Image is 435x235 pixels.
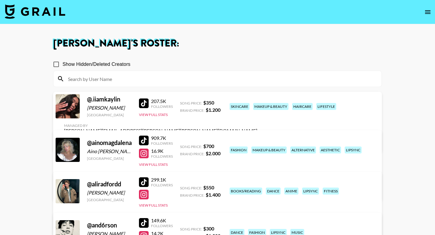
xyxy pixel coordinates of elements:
div: haircare [292,103,313,110]
div: aesthetic [320,146,341,153]
div: Followers [151,224,173,228]
div: anime [284,188,298,195]
div: dance [266,188,281,195]
div: books/reading [230,188,262,195]
div: lifestyle [316,103,336,110]
span: Brand Price: [180,152,205,156]
span: Song Price: [180,144,202,149]
strong: $ 2.000 [206,150,221,156]
span: Brand Price: [180,193,205,198]
div: Followers [151,183,173,187]
div: Followers [151,104,173,109]
div: Followers [151,154,173,159]
div: 207.5K [151,98,173,104]
div: [GEOGRAPHIC_DATA] [87,156,132,161]
div: 149.6K [151,217,173,224]
div: skincare [230,103,250,110]
img: Grail Talent [5,4,65,19]
span: Brand Price: [180,108,205,113]
div: 299.1K [151,177,173,183]
div: Followers [151,141,173,146]
div: [GEOGRAPHIC_DATA] [87,113,132,117]
div: fitness [323,188,339,195]
strong: $ 300 [203,226,214,231]
div: [PERSON_NAME] [87,190,132,196]
h1: [PERSON_NAME] 's Roster: [53,39,382,48]
div: makeup & beauty [251,146,287,153]
div: 16.9K [151,148,173,154]
strong: $ 1.400 [206,192,221,198]
div: Managed By [64,123,257,128]
div: fashion [230,146,248,153]
div: @ .iiamkaylin [87,95,132,103]
button: View Full Stats [139,112,168,117]
div: @ and6rson [87,221,132,229]
span: Song Price: [180,186,202,190]
div: alternative [290,146,316,153]
div: lipsync [345,146,362,153]
div: @ ainomagdalena [87,139,132,146]
span: Show Hidden/Deleted Creators [63,61,130,68]
div: @ aliradfordd [87,180,132,188]
div: [PERSON_NAME][EMAIL_ADDRESS][PERSON_NAME][PERSON_NAME][DOMAIN_NAME] [64,128,257,134]
input: Search by User Name [64,74,378,84]
strong: $ 1.200 [206,107,221,113]
div: lipsync [302,188,319,195]
strong: $ 550 [203,185,214,190]
button: View Full Stats [139,203,168,208]
div: 909.7K [151,135,173,141]
div: [GEOGRAPHIC_DATA] [87,198,132,202]
button: View Full Stats [139,162,168,167]
div: Aino [PERSON_NAME] [PERSON_NAME] Harakka [87,148,132,154]
strong: $ 350 [203,100,214,105]
div: [PERSON_NAME] [87,105,132,111]
strong: $ 700 [203,143,214,149]
span: Song Price: [180,101,202,105]
button: open drawer [422,6,434,18]
div: makeup & beauty [253,103,288,110]
span: Song Price: [180,227,202,231]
